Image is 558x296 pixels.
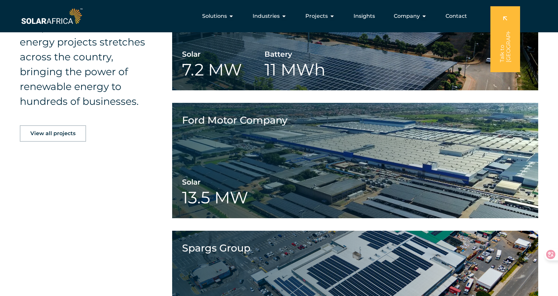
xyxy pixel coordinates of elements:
span: Solutions [202,12,227,20]
h4: Our portfolio of clean energy projects stretches across the country, bringing the power of renewa... [20,20,146,109]
nav: Menu [84,10,472,23]
div: Menu Toggle [84,10,472,23]
a: Insights [354,12,375,20]
a: Contact [446,12,467,20]
span: Industries [253,12,280,20]
span: Company [394,12,420,20]
a: View all projects [20,125,86,142]
span: Projects [305,12,328,20]
span: View all projects [30,131,76,136]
